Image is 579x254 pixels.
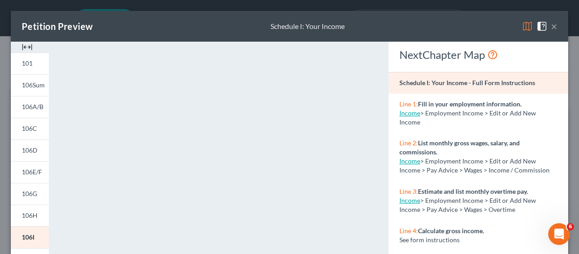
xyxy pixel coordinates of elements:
a: 106G [11,183,49,205]
strong: Schedule I: Your Income - Full Form Instructions [399,79,535,86]
span: 101 [22,59,33,67]
a: 106D [11,139,49,161]
div: Petition Preview [22,20,93,33]
a: Income [399,196,420,204]
a: 106I [11,226,49,248]
a: 106A/B [11,96,49,118]
span: 106E/F [22,168,42,176]
a: 106E/F [11,161,49,183]
span: > Employment Income > Edit or Add New Income > Pay Advice > Wages > Income / Commission [399,157,550,174]
img: map-eea8200ae884c6f1103ae1953ef3d486a96c86aabb227e865a55264e3737af1f.svg [522,21,533,32]
button: × [551,21,557,32]
span: > Employment Income > Edit or Add New Income > Pay Advice > Wages > Overtime [399,196,536,213]
strong: Estimate and list monthly overtime pay. [418,187,528,195]
strong: Fill in your employment information. [418,100,522,108]
a: 106Sum [11,74,49,96]
span: 106D [22,146,38,154]
span: 106G [22,190,37,197]
a: Income [399,109,420,117]
img: expand-e0f6d898513216a626fdd78e52531dac95497ffd26381d4c15ee2fc46db09dca.svg [22,42,33,53]
span: 6 [567,223,574,230]
span: Line 1: [399,100,418,108]
span: 106Sum [22,81,45,89]
span: 106I [22,233,34,241]
span: Line 4: [399,227,418,235]
div: Schedule I: Your Income [271,21,345,32]
a: 106H [11,205,49,226]
a: 106C [11,118,49,139]
iframe: Intercom live chat [548,223,570,245]
span: Line 3: [399,187,418,195]
img: help-close-5ba153eb36485ed6c1ea00a893f15db1cb9b99d6cae46e1a8edb6c62d00a1a76.svg [536,21,547,32]
span: Line 2: [399,139,418,147]
a: 101 [11,53,49,74]
span: 106H [22,211,38,219]
a: Income [399,157,420,165]
div: NextChapter Map [399,48,557,62]
strong: Calculate gross income. [418,227,484,235]
span: See form instructions [399,236,460,244]
span: 106C [22,125,37,132]
span: 106A/B [22,103,43,110]
span: > Employment Income > Edit or Add New Income [399,109,536,126]
strong: List monthly gross wages, salary, and commissions. [399,139,520,156]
